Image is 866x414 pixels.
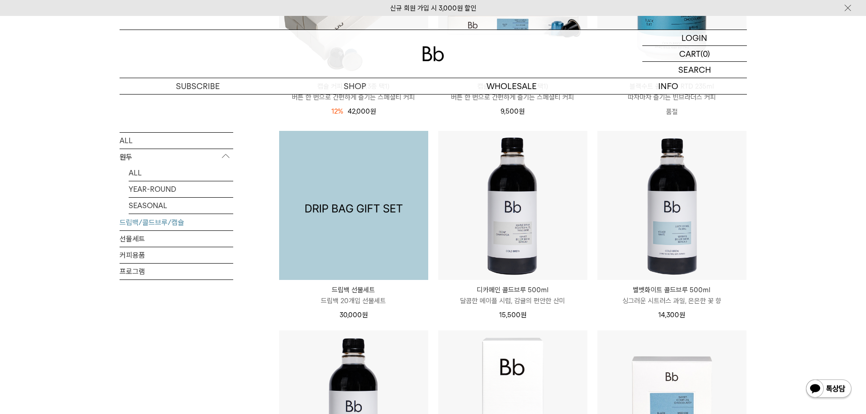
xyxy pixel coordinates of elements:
[279,131,428,280] img: 1000000068_add2_01.png
[678,62,711,78] p: SEARCH
[501,107,525,115] span: 9,500
[597,92,746,103] p: 따자마자 즐기는 빈브라더스 커피
[681,30,707,45] p: LOGIN
[597,284,746,295] p: 벨벳화이트 콜드브루 500ml
[597,103,746,121] p: 품절
[642,30,747,46] a: LOGIN
[438,131,587,280] img: 디카페인 콜드브루 500ml
[679,311,685,319] span: 원
[340,311,368,319] span: 30,000
[120,247,233,263] a: 커피용품
[422,46,444,61] img: 로고
[279,284,428,295] p: 드립백 선물세트
[642,46,747,62] a: CART (0)
[331,106,343,117] div: 12%
[701,46,710,61] p: (0)
[438,284,587,306] a: 디카페인 콜드브루 500ml 달콤한 메이플 시럽, 감귤의 편안한 산미
[499,311,526,319] span: 15,500
[129,165,233,180] a: ALL
[120,263,233,279] a: 프로그램
[679,46,701,61] p: CART
[438,284,587,295] p: 디카페인 콜드브루 500ml
[658,311,685,319] span: 14,300
[597,131,746,280] img: 벨벳화이트 콜드브루 500ml
[597,284,746,306] a: 벨벳화이트 콜드브루 500ml 싱그러운 시트러스 과일, 은은한 꽃 향
[276,78,433,94] a: SHOP
[120,78,276,94] a: SUBSCRIBE
[805,379,852,400] img: 카카오톡 채널 1:1 채팅 버튼
[129,197,233,213] a: SEASONAL
[390,4,476,12] a: 신규 회원 가입 시 3,000원 할인
[362,311,368,319] span: 원
[521,311,526,319] span: 원
[370,107,376,115] span: 원
[129,181,233,197] a: YEAR-ROUND
[120,132,233,148] a: ALL
[597,295,746,306] p: 싱그러운 시트러스 과일, 은은한 꽃 향
[120,230,233,246] a: 선물세트
[519,107,525,115] span: 원
[279,92,428,103] p: 버튼 한 번으로 간편하게 즐기는 스페셜티 커피
[279,295,428,306] p: 드립백 20개입 선물세트
[120,149,233,165] p: 원두
[438,92,587,103] p: 버튼 한 번으로 간편하게 즐기는 스페셜티 커피
[590,78,747,94] p: INFO
[438,295,587,306] p: 달콤한 메이플 시럽, 감귤의 편안한 산미
[279,131,428,280] a: 드립백 선물세트
[120,214,233,230] a: 드립백/콜드브루/캡슐
[348,107,376,115] span: 42,000
[433,78,590,94] p: WHOLESALE
[279,284,428,306] a: 드립백 선물세트 드립백 20개입 선물세트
